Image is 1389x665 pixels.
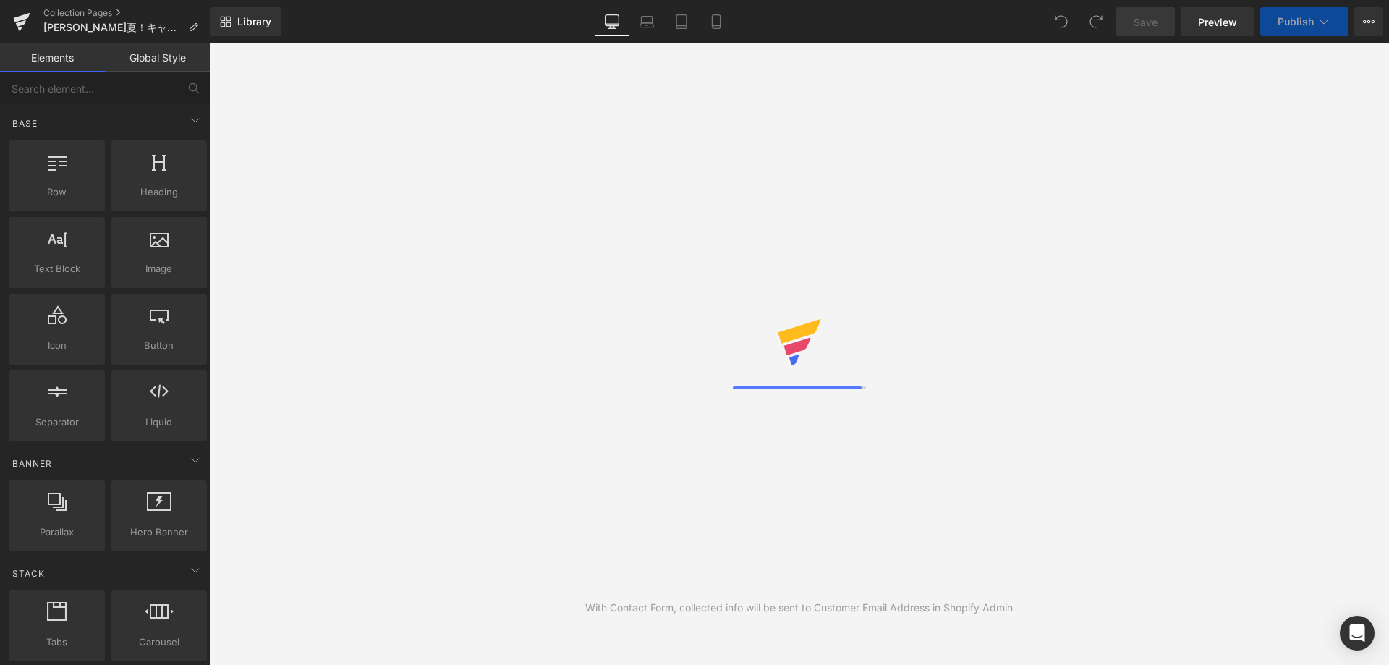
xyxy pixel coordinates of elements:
span: Preview [1198,14,1237,30]
a: Preview [1181,7,1254,36]
span: Save [1134,14,1157,30]
span: Icon [13,338,101,353]
span: Separator [13,415,101,430]
span: Text Block [13,261,101,276]
span: Publish [1278,16,1314,27]
a: Laptop [629,7,664,36]
button: Publish [1260,7,1348,36]
span: Carousel [115,635,203,650]
button: Redo [1082,7,1110,36]
button: Undo [1047,7,1076,36]
span: Base [11,117,39,130]
span: Banner [11,457,54,470]
span: Liquid [115,415,203,430]
span: Hero Banner [115,525,203,540]
span: Button [115,338,203,353]
div: Open Intercom Messenger [1340,616,1375,651]
a: Desktop [595,7,629,36]
span: Image [115,261,203,276]
div: With Contact Form, collected info will be sent to Customer Email Address in Shopify Admin [585,600,1013,616]
span: Parallax [13,525,101,540]
span: Library [237,15,271,28]
a: Collection Pages [43,7,210,19]
span: [PERSON_NAME]夏！キャンペーン [43,22,182,33]
span: Tabs [13,635,101,650]
span: Heading [115,185,203,200]
span: Stack [11,567,46,580]
button: More [1354,7,1383,36]
a: Global Style [105,43,210,72]
a: Tablet [664,7,699,36]
span: Row [13,185,101,200]
a: Mobile [699,7,734,36]
a: New Library [210,7,281,36]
